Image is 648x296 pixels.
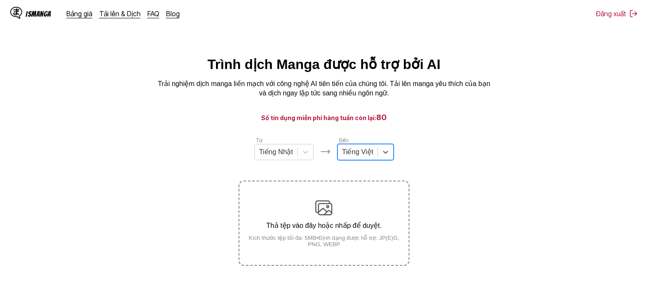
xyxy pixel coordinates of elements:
h1: Trình dịch Manga được hỗ trợ bởi AI [207,56,441,72]
span: 80 [376,113,387,122]
div: IsManga [26,10,51,18]
a: IsManga LogoIsManga [10,7,66,20]
a: Blog [166,9,180,18]
h3: Số tín dụng miễn phí hàng tuần còn lại: [20,112,628,123]
button: Đăng xuất [596,9,638,18]
p: Thả tệp vào đây hoặc nhấp để duyệt. [239,221,408,230]
small: Kích thước tệp tối đa: 5MB • Định dạng được hỗ trợ: JP(E)G, PNG, WEBP [239,235,408,247]
a: Bảng giá [66,9,92,18]
p: Trải nghiệm dịch manga liền mạch với công nghệ AI tiên tiến của chúng tôi. Tải lên manga yêu thíc... [154,79,495,98]
a: Tải lên & Dịch [99,9,141,18]
img: Languages icon [320,147,331,157]
img: Sign out [629,9,638,18]
img: IsManga Logo [10,7,22,19]
a: FAQ [147,9,159,18]
label: Từ [256,138,262,144]
label: Đến [339,138,348,144]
